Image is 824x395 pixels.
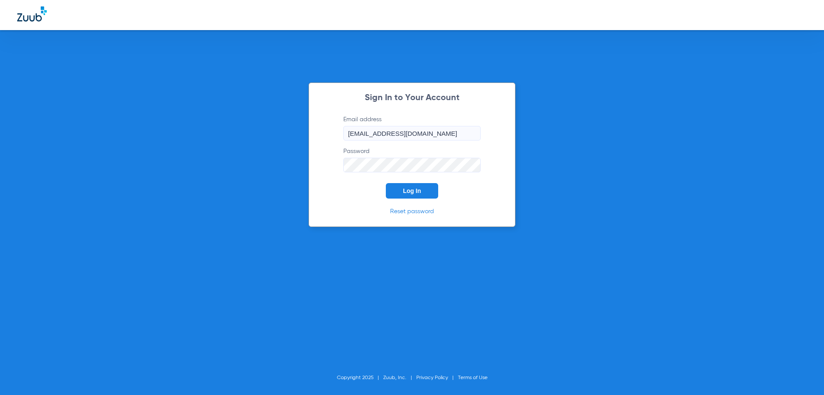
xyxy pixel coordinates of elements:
[383,374,416,382] li: Zuub, Inc.
[330,94,494,102] h2: Sign In to Your Account
[343,126,481,141] input: Email address
[343,147,481,172] label: Password
[386,183,438,199] button: Log In
[390,208,434,214] a: Reset password
[416,375,448,380] a: Privacy Policy
[343,115,481,141] label: Email address
[343,158,481,172] input: Password
[17,6,47,21] img: Zuub Logo
[337,374,383,382] li: Copyright 2025
[403,187,421,194] span: Log In
[458,375,488,380] a: Terms of Use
